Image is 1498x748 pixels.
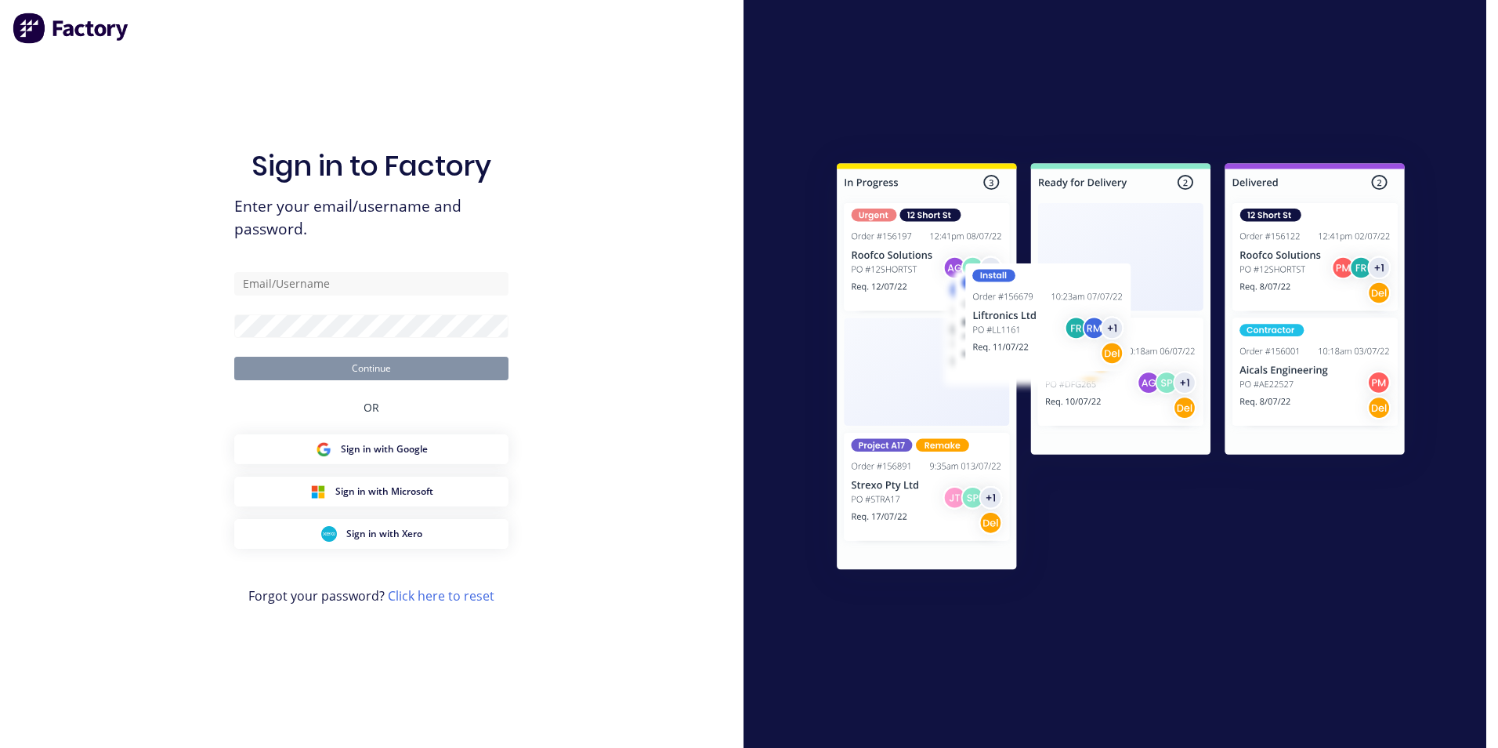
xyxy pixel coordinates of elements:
a: Click here to reset [388,587,494,605]
span: Sign in with Google [341,442,428,456]
span: Sign in with Xero [346,527,422,541]
div: OR [364,380,379,434]
button: Continue [234,357,508,380]
img: Sign in [802,132,1439,607]
span: Forgot your password? [248,586,494,605]
img: Microsoft Sign in [310,484,326,499]
span: Sign in with Microsoft [335,485,433,499]
span: Enter your email/username and password. [234,195,508,241]
img: Google Sign in [316,441,331,457]
button: Microsoft Sign inSign in with Microsoft [234,477,508,507]
h1: Sign in to Factory [251,149,491,183]
input: Email/Username [234,272,508,296]
img: Factory [13,13,130,44]
img: Xero Sign in [321,526,337,542]
button: Google Sign inSign in with Google [234,434,508,464]
button: Xero Sign inSign in with Xero [234,519,508,549]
